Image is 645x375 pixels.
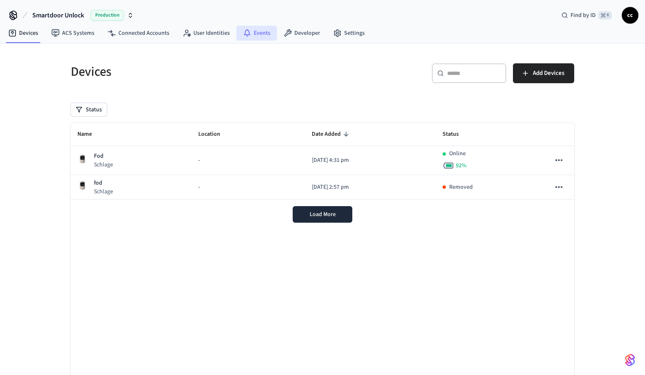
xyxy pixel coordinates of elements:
[625,353,635,367] img: SeamLogoGradient.69752ec5.svg
[32,10,84,20] span: Smartdoor Unlock
[71,63,318,80] h5: Devices
[71,103,107,116] button: Status
[94,179,113,187] p: fod
[77,180,87,190] img: Schlage Sense Smart Deadbolt with Camelot Trim, Front
[570,11,596,19] span: Find by ID
[312,128,351,141] span: Date Added
[449,149,466,158] p: Online
[293,206,352,223] button: Load More
[513,63,574,83] button: Add Devices
[77,128,103,141] span: Name
[77,154,87,164] img: Schlage Sense Smart Deadbolt with Camelot Trim, Front
[598,11,612,19] span: ⌘ K
[176,26,236,41] a: User Identities
[94,152,113,161] p: Fod
[449,183,473,192] p: Removed
[94,161,113,169] p: Schlage
[312,156,429,165] p: [DATE] 4:31 pm
[622,7,638,24] button: cc
[277,26,327,41] a: Developer
[533,68,564,79] span: Add Devices
[555,8,619,23] div: Find by ID⌘ K
[623,8,638,23] span: cc
[2,26,45,41] a: Devices
[310,210,336,219] span: Load More
[236,26,277,41] a: Events
[71,123,574,200] table: sticky table
[45,26,101,41] a: ACS Systems
[198,156,200,165] span: -
[443,128,469,141] span: Status
[94,187,113,196] p: Schlage
[198,128,231,141] span: Location
[91,10,124,21] span: Production
[456,161,467,170] span: 92 %
[327,26,371,41] a: Settings
[101,26,176,41] a: Connected Accounts
[198,183,200,192] span: -
[312,183,429,192] p: [DATE] 2:57 pm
